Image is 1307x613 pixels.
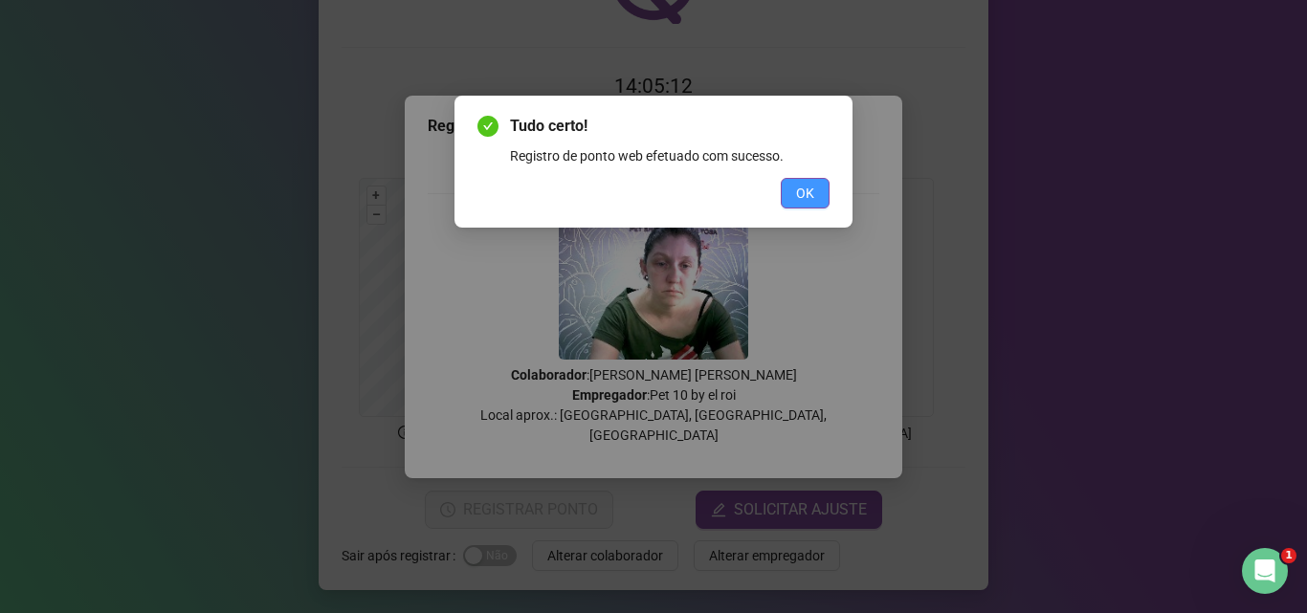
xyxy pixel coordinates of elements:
[477,116,498,137] span: check-circle
[781,178,830,208] button: OK
[510,145,830,166] div: Registro de ponto web efetuado com sucesso.
[796,183,814,204] span: OK
[510,115,830,138] span: Tudo certo!
[1281,548,1296,563] span: 1
[1242,548,1288,594] iframe: Intercom live chat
